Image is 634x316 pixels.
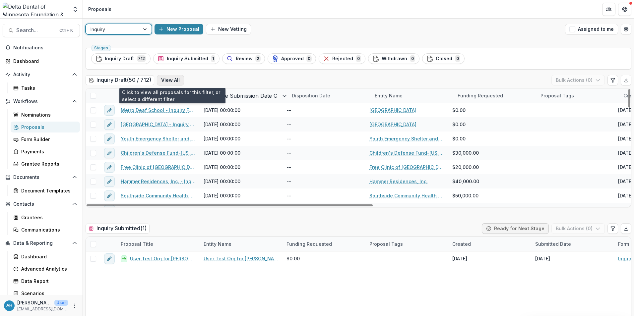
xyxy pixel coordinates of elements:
div: Entity Name [371,88,454,103]
button: Bulk Actions (0) [551,75,605,85]
span: 0 [306,55,312,62]
div: Payments [21,148,75,155]
span: [DATE] 00:00:00 [204,149,240,156]
div: Funding Requested [454,88,537,103]
div: Scenarios [21,290,75,297]
div: Submitted Date [531,237,614,251]
a: Document Templates [11,185,80,196]
a: Scenarios [11,288,80,299]
div: [DATE] [618,107,633,114]
div: Fgm Base Submission Date C [200,88,288,103]
p: User [54,300,68,306]
span: Approved [281,56,304,62]
a: Grantee Reports [11,158,80,169]
div: Dashboard [13,58,75,65]
a: Southside Community Health Services - Inquiry Form - [DATE] [121,192,196,199]
div: Entity Name [200,237,283,251]
button: Inquiry Draft712 [91,53,151,64]
div: Ctrl + K [58,27,74,34]
button: Export table data [621,75,631,85]
svg: sorted descending [282,93,287,98]
div: Proposal Tags [537,88,619,103]
span: $0.00 [452,135,466,142]
div: Proposal Title [117,88,200,103]
span: Contacts [13,201,69,207]
div: [DATE] [618,164,633,171]
span: Review [236,56,253,62]
button: New Proposal [155,24,203,34]
span: Rejected [332,56,353,62]
span: 1 [211,55,215,62]
a: Data Report [11,276,80,287]
span: Search... [16,27,55,33]
a: [GEOGRAPHIC_DATA] - Inquiry Form - [DATE] [121,121,196,128]
div: Proposals [21,124,75,131]
a: Communications [11,224,80,235]
div: -- [286,164,291,171]
div: -- [286,192,291,199]
button: edit [104,162,115,173]
span: Inquiry Draft [105,56,134,62]
div: [DATE] [618,135,633,142]
span: Activity [13,72,69,78]
a: Proposals [11,122,80,132]
span: 0 [455,55,460,62]
div: Created [448,237,531,251]
button: edit [104,148,115,158]
button: Rejected0 [319,53,365,64]
button: Partners [602,3,615,16]
a: Tasks [11,82,80,93]
div: Proposal Tags [365,237,448,251]
div: Proposal Tags [365,240,407,247]
button: Assigned to me [565,24,618,34]
span: Inquiry Submitted [167,56,208,62]
button: Open entity switcher [71,3,80,16]
a: [GEOGRAPHIC_DATA] [369,107,416,114]
span: Stages [94,46,108,50]
div: Disposition Date [288,92,334,99]
span: [DATE] 00:00:00 [204,178,240,185]
span: Notifications [13,45,77,51]
div: -- [286,121,291,128]
span: $20,000.00 [452,164,479,171]
div: Document Templates [21,187,75,194]
span: $40,000.00 [452,178,479,185]
button: Closed0 [422,53,465,64]
div: [DATE] [618,192,633,199]
div: Nominations [21,111,75,118]
div: -- [286,178,291,185]
div: Created [448,240,475,247]
div: Form Builder [21,136,75,143]
a: Grantees [11,212,80,223]
a: Nominations [11,109,80,120]
button: New Vetting [206,24,251,34]
a: Youth Emergency Shelter and Supports - Inquiry Form - [DATE] [121,135,196,142]
div: Fgm Base Submission Date C [200,92,281,100]
p: [PERSON_NAME] [17,299,52,306]
button: Ready for Next Stage [482,223,549,234]
a: Children's Defense Fund-[US_STATE] - Inquiry Form - [DATE] [121,149,196,156]
div: Communications [21,226,75,233]
button: Get Help [618,3,631,16]
span: $50,000.00 [452,192,478,199]
div: Form [614,240,633,247]
span: $0.00 [452,107,466,114]
button: More [71,302,79,310]
button: edit [104,105,115,116]
button: Review2 [222,53,265,64]
button: Edit table settings [607,75,618,85]
div: [DATE] [618,121,633,128]
span: Withdrawn [382,56,407,62]
div: [DATE] [535,255,550,262]
a: Youth Emergency Shelter and Supports [369,135,444,142]
a: Hammer Residences, Inc. [369,178,428,185]
button: View All [157,75,184,85]
span: [DATE] 00:00:00 [204,164,240,171]
span: Data & Reporting [13,240,69,246]
span: 712 [137,55,146,62]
